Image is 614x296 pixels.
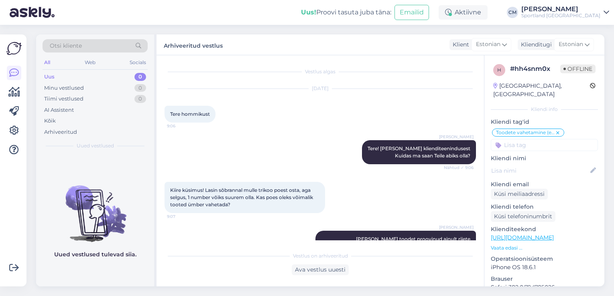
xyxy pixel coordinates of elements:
[301,8,391,17] div: Proovi tasuta juba täna:
[128,57,148,68] div: Socials
[43,57,52,68] div: All
[44,128,77,136] div: Arhiveeritud
[521,12,600,19] div: Sportland [GEOGRAPHIC_DATA]
[6,41,22,56] img: Askly Logo
[521,6,600,12] div: [PERSON_NAME]
[50,42,82,50] span: Otsi kliente
[44,84,84,92] div: Minu vestlused
[493,82,590,99] div: [GEOGRAPHIC_DATA], [GEOGRAPHIC_DATA]
[44,95,83,103] div: Tiimi vestlused
[165,85,476,92] div: [DATE]
[44,106,74,114] div: AI Assistent
[491,275,598,283] p: Brauser
[134,95,146,103] div: 0
[518,40,552,49] div: Klienditugi
[170,187,314,207] span: Kiire küsimus! Lasin sõbrannal mulle trikoo poest osta, aga selgus, 1 number võiks suurem olla. K...
[491,106,598,113] div: Kliendi info
[134,84,146,92] div: 0
[170,111,210,117] span: Tere hommikust
[368,145,470,159] span: Tere! [PERSON_NAME] klienditeenindusest Kuidas ma saan Teile abiks olla?
[301,8,316,16] b: Uus!
[394,5,429,20] button: Emailid
[491,118,598,126] p: Kliendi tag'id
[510,64,560,74] div: # hh4snm0x
[491,189,548,199] div: Küsi meiliaadressi
[491,234,554,241] a: [URL][DOMAIN_NAME]
[521,6,609,19] a: [PERSON_NAME]Sportland [GEOGRAPHIC_DATA]
[44,117,56,125] div: Kõik
[476,40,500,49] span: Estonian
[134,73,146,81] div: 0
[449,40,469,49] div: Klient
[560,64,596,73] span: Offline
[559,40,583,49] span: Estonian
[443,165,474,171] span: Nähtud ✓ 9:06
[83,57,97,68] div: Web
[491,225,598,234] p: Klienditeekond
[491,154,598,163] p: Kliendi nimi
[77,142,114,149] span: Uued vestlused
[491,283,598,292] p: Safari 382.0.794785026
[497,67,501,73] span: h
[44,73,55,81] div: Uus
[491,211,555,222] div: Küsi telefoninumbrit
[439,5,488,20] div: Aktiivne
[439,224,474,230] span: [PERSON_NAME]
[164,39,223,50] label: Arhiveeritud vestlus
[491,203,598,211] p: Kliendi telefon
[491,244,598,252] p: Vaata edasi ...
[293,252,348,260] span: Vestlus on arhiveeritud
[507,7,518,18] div: CM
[323,236,472,264] span: [PERSON_NAME] toodet proovinud ainult riiete [PERSON_NAME], siis saate ümber vahetada 14 päeva jo...
[496,130,555,135] span: Toodete vahetamine (e-pood)
[491,166,589,175] input: Lisa nimi
[167,123,197,129] span: 9:06
[292,264,349,275] div: Ava vestlus uuesti
[167,213,197,219] span: 9:07
[491,263,598,272] p: iPhone OS 18.6.1
[491,180,598,189] p: Kliendi email
[491,255,598,263] p: Operatsioonisüsteem
[165,68,476,75] div: Vestlus algas
[36,171,154,243] img: No chats
[491,139,598,151] input: Lisa tag
[54,250,136,259] p: Uued vestlused tulevad siia.
[439,134,474,140] span: [PERSON_NAME]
